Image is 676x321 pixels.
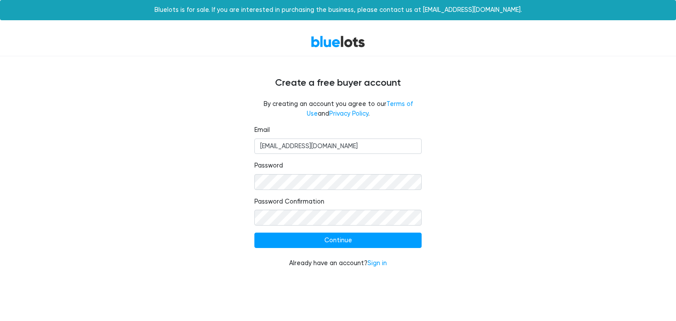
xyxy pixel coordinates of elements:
[254,125,270,135] label: Email
[254,161,283,171] label: Password
[254,233,422,248] input: Continue
[311,35,365,48] a: BlueLots
[254,99,422,118] fieldset: By creating an account you agree to our and .
[367,259,387,267] a: Sign in
[254,259,422,268] div: Already have an account?
[307,100,413,117] a: Terms of Use
[74,77,602,89] h4: Create a free buyer account
[254,197,324,207] label: Password Confirmation
[254,139,422,154] input: Email
[329,110,368,117] a: Privacy Policy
